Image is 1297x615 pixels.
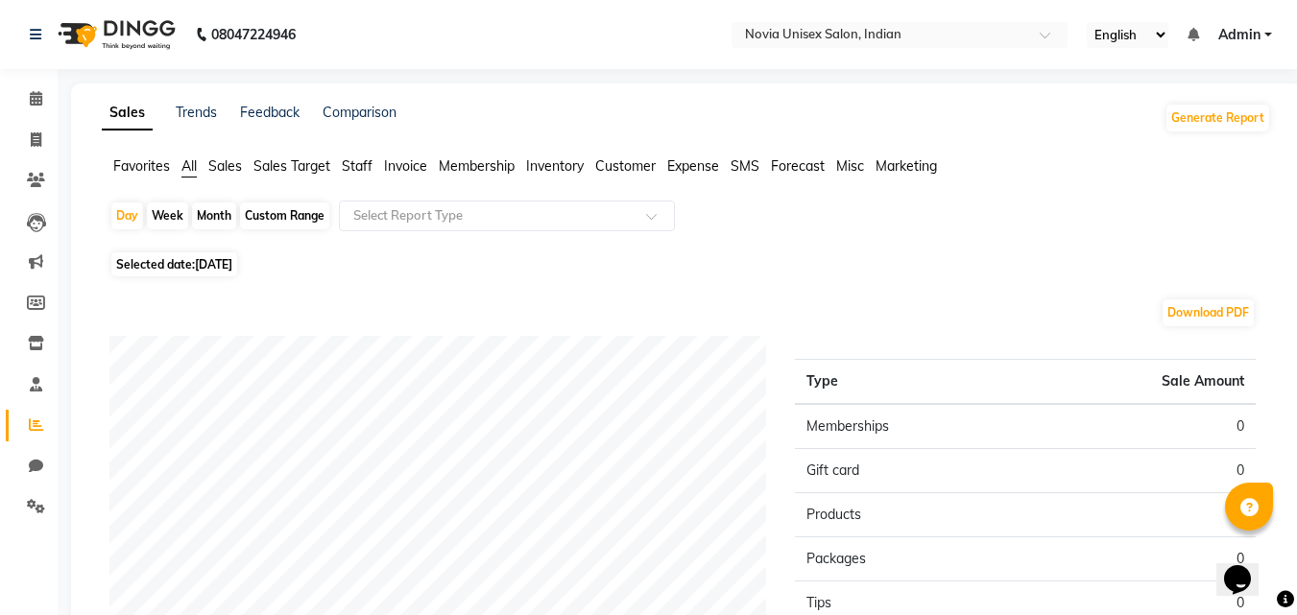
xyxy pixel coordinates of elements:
a: Sales [102,96,153,130]
th: Type [795,360,1025,405]
div: Day [111,202,143,229]
iframe: chat widget [1216,538,1278,596]
img: logo [49,8,180,61]
a: Feedback [240,104,300,121]
a: Trends [176,104,217,121]
div: Custom Range [240,202,329,229]
span: Customer [595,157,656,175]
td: 0 [1025,537,1256,581]
span: Invoice [384,157,427,175]
span: [DATE] [195,257,232,272]
td: Gift card [795,449,1025,493]
span: SMS [731,157,759,175]
td: 0 [1025,449,1256,493]
span: Expense [667,157,719,175]
td: 0 [1025,404,1256,449]
td: Memberships [795,404,1025,449]
span: Selected date: [111,252,237,276]
button: Download PDF [1163,299,1254,326]
span: Membership [439,157,515,175]
div: Month [192,202,236,229]
td: Products [795,493,1025,537]
div: Week [147,202,188,229]
span: Inventory [526,157,584,175]
span: Favorites [113,157,170,175]
span: Admin [1218,25,1261,45]
span: Marketing [876,157,937,175]
th: Sale Amount [1025,360,1256,405]
span: Sales [208,157,242,175]
span: Misc [836,157,864,175]
span: Forecast [771,157,825,175]
span: All [181,157,197,175]
a: Comparison [323,104,396,121]
td: Packages [795,537,1025,581]
span: Staff [342,157,372,175]
button: Generate Report [1166,105,1269,131]
span: Sales Target [253,157,330,175]
b: 08047224946 [211,8,296,61]
td: 0 [1025,493,1256,537]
